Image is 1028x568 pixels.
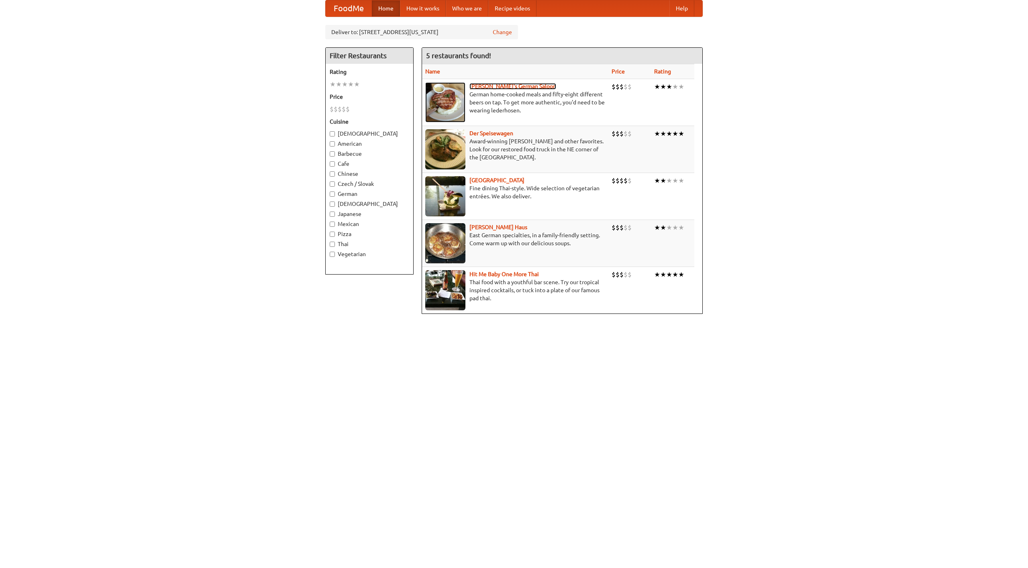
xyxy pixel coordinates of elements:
li: ★ [654,129,660,138]
li: $ [628,223,632,232]
li: ★ [678,223,684,232]
li: $ [628,129,632,138]
img: satay.jpg [425,176,465,216]
li: $ [612,176,616,185]
li: ★ [672,223,678,232]
p: Award-winning [PERSON_NAME] and other favorites. Look for our restored food truck in the NE corne... [425,137,605,161]
li: ★ [666,129,672,138]
li: $ [624,223,628,232]
li: $ [620,176,624,185]
li: ★ [678,129,684,138]
p: East German specialties, in a family-friendly setting. Come warm up with our delicious soups. [425,231,605,247]
li: $ [330,105,334,114]
li: ★ [660,270,666,279]
input: American [330,141,335,147]
p: Thai food with a youthful bar scene. Try our tropical inspired cocktails, or tuck into a plate of... [425,278,605,302]
input: [DEMOGRAPHIC_DATA] [330,131,335,136]
label: Japanese [330,210,409,218]
label: [DEMOGRAPHIC_DATA] [330,200,409,208]
a: Recipe videos [488,0,536,16]
input: Czech / Slovak [330,181,335,187]
li: ★ [348,80,354,89]
b: [GEOGRAPHIC_DATA] [469,177,524,183]
a: Name [425,68,440,75]
li: ★ [672,82,678,91]
li: ★ [678,176,684,185]
li: ★ [672,176,678,185]
label: German [330,190,409,198]
label: Cafe [330,160,409,168]
input: German [330,191,335,197]
li: $ [612,129,616,138]
li: ★ [666,82,672,91]
li: $ [334,105,338,114]
h5: Rating [330,68,409,76]
li: ★ [654,223,660,232]
a: Help [669,0,694,16]
b: Hit Me Baby One More Thai [469,271,539,277]
label: Thai [330,240,409,248]
li: ★ [660,223,666,232]
li: $ [616,223,620,232]
li: $ [616,82,620,91]
li: ★ [330,80,336,89]
li: ★ [672,129,678,138]
li: ★ [342,80,348,89]
label: American [330,140,409,148]
li: ★ [666,223,672,232]
li: ★ [660,82,666,91]
li: $ [612,223,616,232]
img: kohlhaus.jpg [425,223,465,263]
li: $ [624,270,628,279]
label: [DEMOGRAPHIC_DATA] [330,130,409,138]
a: Who we are [446,0,488,16]
a: [PERSON_NAME] Haus [469,224,527,230]
img: esthers.jpg [425,82,465,122]
img: speisewagen.jpg [425,129,465,169]
h5: Cuisine [330,118,409,126]
input: Mexican [330,222,335,227]
a: Home [372,0,400,16]
li: $ [346,105,350,114]
a: How it works [400,0,446,16]
li: ★ [672,270,678,279]
ng-pluralize: 5 restaurants found! [426,52,491,59]
label: Barbecue [330,150,409,158]
input: Barbecue [330,151,335,157]
h5: Price [330,93,409,101]
li: ★ [654,270,660,279]
a: Der Speisewagen [469,130,513,136]
li: $ [628,270,632,279]
li: $ [628,176,632,185]
li: ★ [678,82,684,91]
li: ★ [660,176,666,185]
li: ★ [336,80,342,89]
li: $ [612,270,616,279]
label: Mexican [330,220,409,228]
li: ★ [678,270,684,279]
li: $ [624,129,628,138]
li: $ [620,82,624,91]
label: Vegetarian [330,250,409,258]
input: Cafe [330,161,335,167]
li: ★ [354,80,360,89]
label: Pizza [330,230,409,238]
li: ★ [660,129,666,138]
li: $ [616,270,620,279]
a: Price [612,68,625,75]
a: FoodMe [326,0,372,16]
li: $ [616,176,620,185]
input: Chinese [330,171,335,177]
li: ★ [654,82,660,91]
li: $ [620,270,624,279]
li: $ [620,223,624,232]
li: $ [628,82,632,91]
li: $ [612,82,616,91]
a: [PERSON_NAME]'s German Saloon [469,83,556,90]
p: German home-cooked meals and fifty-eight different beers on tap. To get more authentic, you'd nee... [425,90,605,114]
label: Chinese [330,170,409,178]
input: Vegetarian [330,252,335,257]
